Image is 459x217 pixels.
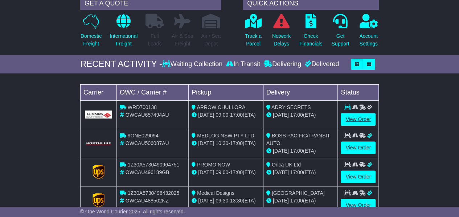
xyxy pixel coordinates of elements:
div: (ETA) [266,169,335,176]
span: 17:00 [230,112,243,118]
span: Medical Designs [197,190,234,196]
div: - (ETA) [192,197,260,205]
span: [DATE] [198,198,214,204]
span: OWCAU488502NZ [126,198,169,204]
p: Domestic Freight [81,32,102,48]
span: [DATE] [273,112,289,118]
td: Delivery [263,84,338,100]
a: CheckFinancials [299,13,323,52]
span: WRD700138 [128,104,157,110]
img: GetCarrierServiceLogo [93,165,105,179]
div: (ETA) [266,111,335,119]
span: 1Z30A5730490964751 [128,162,179,168]
span: 17:00 [230,169,243,175]
div: (ETA) [266,147,335,155]
span: 1Z30A5730498432025 [128,190,179,196]
div: Delivered [303,60,339,68]
a: NetworkDelays [272,13,291,52]
a: View Order [341,199,376,212]
a: GetSupport [331,13,349,52]
td: Status [338,84,379,100]
span: 17:00 [290,148,303,154]
div: Waiting Collection [162,60,224,68]
span: 17:00 [290,198,303,204]
span: [DATE] [273,198,289,204]
span: 17:00 [230,140,243,146]
span: ARROW CHULLORA [197,104,245,110]
span: OWCAU657494AU [126,112,169,118]
div: RECENT ACTIVITY - [80,59,162,69]
p: Account Settings [359,32,378,48]
a: View Order [341,113,376,126]
span: 09:00 [216,169,228,175]
span: MEDLOG NSW PTY LTD [197,133,254,138]
span: OWCAU506087AU [126,140,169,146]
a: View Order [341,170,376,183]
p: Air / Sea Depot [201,32,221,48]
span: PROMO NOW [197,162,230,168]
img: GetCarrierServiceLogo [85,141,112,146]
p: Get Support [331,32,349,48]
span: ADRY SECRETS [271,104,311,110]
p: Network Delays [272,32,291,48]
span: BOSS PACIFIC/TRANSIT AUTO [266,133,330,146]
span: 9ONE029094 [128,133,159,138]
span: © One World Courier 2025. All rights reserved. [80,209,185,214]
span: 09:00 [216,112,228,118]
span: 13:30 [230,198,243,204]
span: [DATE] [273,148,289,154]
span: [DATE] [273,169,289,175]
p: Track a Parcel [245,32,262,48]
div: - (ETA) [192,140,260,147]
span: Orica UK Ltd [272,162,301,168]
a: View Order [341,141,376,154]
a: AccountSettings [359,13,378,52]
div: - (ETA) [192,111,260,119]
td: Carrier [80,84,116,100]
td: OWC / Carrier # [116,84,188,100]
div: (ETA) [266,197,335,205]
div: Delivering [262,60,303,68]
p: Air & Sea Freight [172,32,193,48]
img: GetCarrierServiceLogo [85,110,112,118]
span: 09:30 [216,198,228,204]
a: Track aParcel [245,13,262,52]
div: In Transit [224,60,262,68]
p: Check Financials [299,32,322,48]
img: GetCarrierServiceLogo [93,193,105,208]
a: DomesticFreight [80,13,102,52]
td: Pickup [189,84,263,100]
p: International Freight [110,32,138,48]
span: OWCAU496189GB [126,169,169,175]
span: [DATE] [198,112,214,118]
div: - (ETA) [192,169,260,176]
span: 10:30 [216,140,228,146]
span: [DATE] [198,140,214,146]
span: 17:00 [290,169,303,175]
a: InternationalFreight [109,13,138,52]
span: [DATE] [198,169,214,175]
span: 17:00 [290,112,303,118]
span: [GEOGRAPHIC_DATA] [272,190,325,196]
p: Full Loads [146,32,164,48]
